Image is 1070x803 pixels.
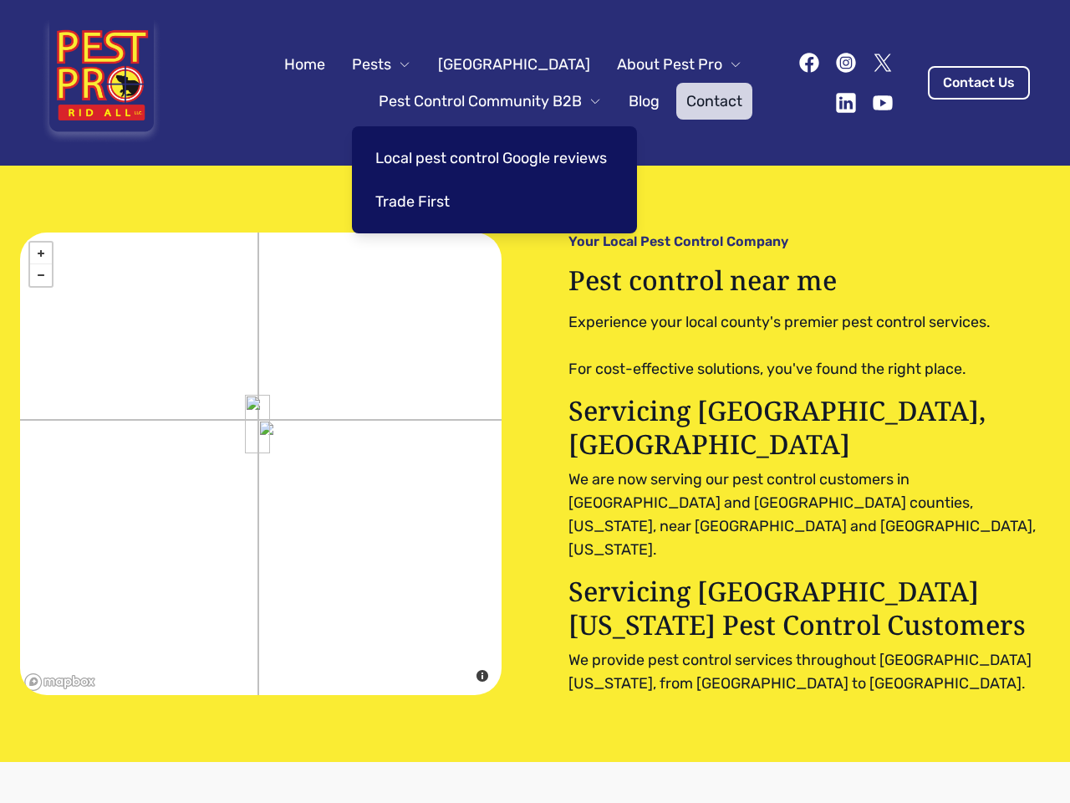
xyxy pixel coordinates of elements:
a: Contact [676,83,752,120]
a: Trade First [365,183,617,220]
a: Local pest control Google reviews [365,140,617,176]
a: Zoom in [30,243,52,264]
p: Servicing [GEOGRAPHIC_DATA], [GEOGRAPHIC_DATA] [568,394,1050,461]
a: [GEOGRAPHIC_DATA] [428,46,600,83]
a: Home [274,46,335,83]
p: We provide pest control services throughout [GEOGRAPHIC_DATA][US_STATE], from [GEOGRAPHIC_DATA] t... [568,648,1050,695]
span: Pests [352,53,391,76]
span: Pest Control Community B2B [379,90,582,113]
a: Contact Us [928,66,1030,100]
p: Your Local Pest Control Company [568,233,788,250]
a: Blog [619,83,670,120]
button: About Pest Pro [607,46,752,83]
a: Zoom out [30,264,52,286]
p: Servicing [GEOGRAPHIC_DATA][US_STATE] Pest Control Customers [568,575,1050,642]
p: We are now serving our pest control customers in [GEOGRAPHIC_DATA] and [GEOGRAPHIC_DATA] counties... [568,468,1050,561]
span: About Pest Pro [617,53,722,76]
pre: Experience your local county's premier pest control services. For cost-effective solutions, you'v... [568,310,1050,381]
button: Pests [342,46,421,83]
img: Pest Pro Rid All [40,20,163,146]
button: Pest Control Community B2B [369,83,612,120]
h1: Pest control near me [568,263,1050,297]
